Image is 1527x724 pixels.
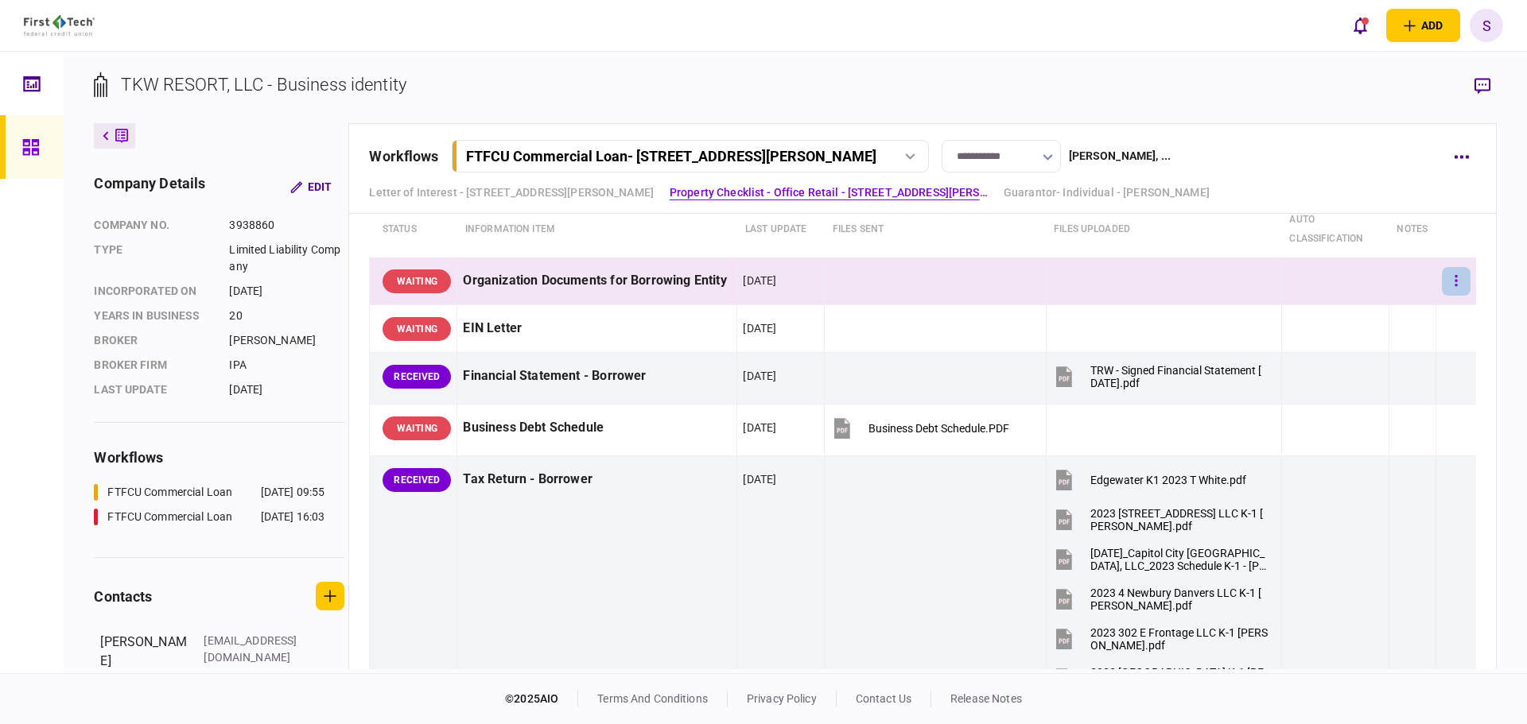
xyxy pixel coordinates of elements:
[1090,666,1268,691] div: 2023 Toronto K-1 Thomas White.pdf
[229,332,344,349] div: [PERSON_NAME]
[737,202,825,257] th: last update
[1052,660,1268,696] button: 2023 Toronto K-1 Thomas White.pdf
[107,484,232,501] div: FTFCU Commercial Loan
[1090,626,1268,652] div: 2023 302 E Frontage LLC K-1 Thomas White.pdf
[747,692,817,705] a: privacy policy
[94,242,213,275] div: Type
[383,365,451,389] div: RECEIVED
[950,692,1022,705] a: release notes
[743,471,776,487] div: [DATE]
[1052,501,1268,537] button: 2023 7004 Perry Creek Rd LLC K-1 Thomas White.pdf
[94,217,213,234] div: company no.
[457,202,737,257] th: Information item
[505,691,578,707] div: © 2025 AIO
[261,484,325,501] div: [DATE] 09:55
[94,172,205,201] div: company details
[278,172,344,201] button: Edit
[452,140,929,172] button: FTFCU Commercial Loan- [STREET_ADDRESS][PERSON_NAME]
[94,586,152,607] div: contacts
[743,420,776,436] div: [DATE]
[1090,507,1268,532] div: 2023 7004 Perry Creek Rd LLC K-1 Thomas White.pdf
[94,283,213,300] div: incorporated on
[1281,202,1389,257] th: auto classification
[94,332,213,349] div: Broker
[1386,9,1460,42] button: open adding identity options
[107,509,232,525] div: FTFCU Commercial Loan
[463,263,731,299] div: Organization Documents for Borrowing Entity
[383,269,451,293] div: WAITING
[463,358,731,394] div: Financial Statement - Borrower
[370,202,457,257] th: status
[1389,202,1436,257] th: notes
[1052,358,1268,394] button: TRW - Signed Financial Statement 3-6-25.pdf
[466,148,876,165] div: FTFCU Commercial Loan - [STREET_ADDRESS][PERSON_NAME]
[1052,462,1246,498] button: Edgewater K1 2023 T White.pdf
[830,410,1009,446] button: Business Debt Schedule.PDF
[1470,9,1503,42] button: S
[204,633,307,666] div: [EMAIL_ADDRESS][DOMAIN_NAME]
[121,72,406,98] div: TKW RESORT, LLC - Business identity
[1069,148,1171,165] div: [PERSON_NAME] , ...
[94,381,213,398] div: last update
[261,509,325,525] div: [DATE] 16:03
[868,422,1009,435] div: Business Debt Schedule.PDF
[229,242,344,275] div: Limited Liability Company
[1052,541,1268,577] button: June 2024_Capitol City Sun Valley, LLC_2023 Schedule K-1 - Thomas White.pdf
[369,184,654,201] a: Letter of Interest - [STREET_ADDRESS][PERSON_NAME]
[463,410,731,446] div: Business Debt Schedule
[229,308,344,324] div: 20
[1052,581,1268,617] button: 2023 4 Newbury Danvers LLC K-1 Thomas White.pdf
[94,484,324,501] a: FTFCU Commercial Loan[DATE] 09:55
[229,357,344,374] div: IPA
[597,692,708,705] a: terms and conditions
[743,368,776,384] div: [DATE]
[383,317,451,341] div: WAITING
[1090,547,1268,572] div: June 2024_Capitol City Sun Valley, LLC_2023 Schedule K-1 - Thomas White.pdf
[1004,184,1210,201] a: Guarantor- Individual - [PERSON_NAME]
[743,320,776,336] div: [DATE]
[1046,202,1281,257] th: Files uploaded
[383,468,451,492] div: RECEIVED
[463,311,731,347] div: EIN Letter
[229,381,344,398] div: [DATE]
[463,462,731,498] div: Tax Return - Borrower
[94,447,344,468] div: workflows
[856,692,911,705] a: contact us
[1090,587,1268,612] div: 2023 4 Newbury Danvers LLC K-1 Thomas White.pdf
[229,283,344,300] div: [DATE]
[1090,474,1246,486] div: Edgewater K1 2023 T White.pdf
[229,217,344,234] div: 3938860
[94,357,213,374] div: broker firm
[94,509,324,525] a: FTFCU Commercial Loan[DATE] 16:03
[100,633,188,699] div: [PERSON_NAME]
[1343,9,1377,42] button: open notifications list
[383,416,451,440] div: WAITING
[825,202,1046,257] th: files sent
[204,666,307,683] div: [PHONE_NUMBER]
[1052,621,1268,656] button: 2023 302 E Frontage LLC K-1 Thomas White.pdf
[743,273,776,288] div: [DATE]
[670,184,988,201] a: Property Checklist - Office Retail - [STREET_ADDRESS][PERSON_NAME]
[94,308,213,324] div: years in business
[24,15,95,36] img: client company logo
[1090,364,1268,389] div: TRW - Signed Financial Statement 3-6-25.pdf
[369,145,438,167] div: workflows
